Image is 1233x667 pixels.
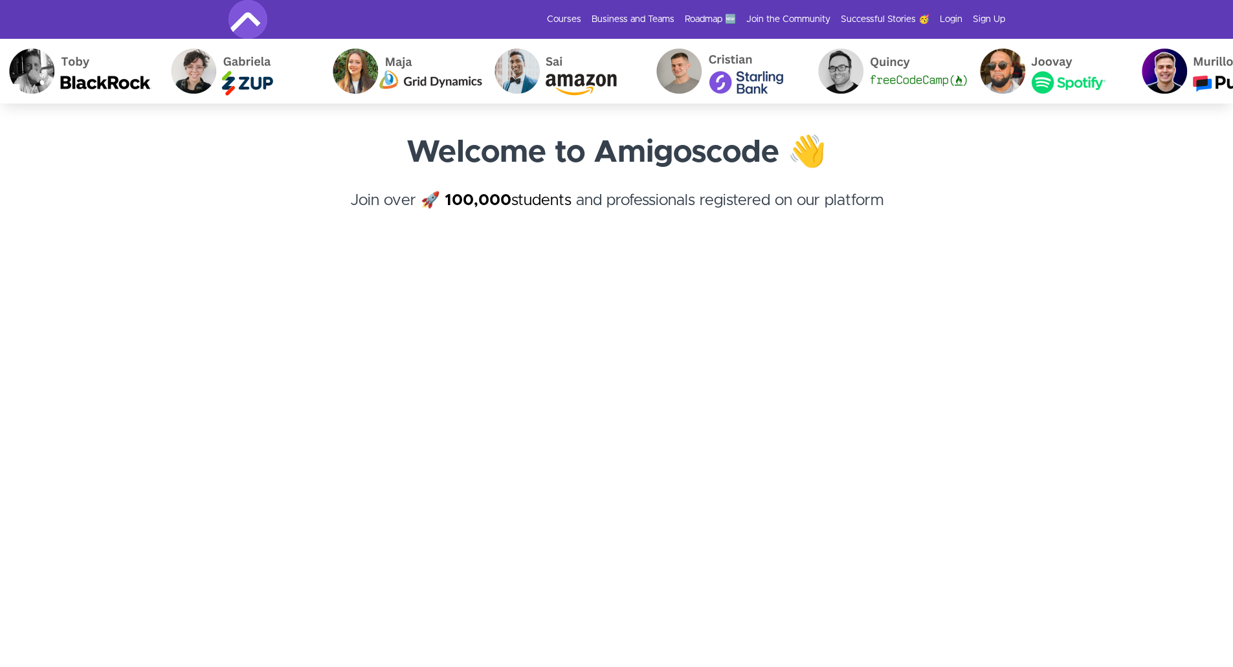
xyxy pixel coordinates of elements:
[406,137,827,168] strong: Welcome to Amigoscode 👋
[746,13,830,26] a: Join the Community
[973,13,1005,26] a: Sign Up
[970,39,1132,104] img: Joovay
[685,13,736,26] a: Roadmap 🆕
[323,39,485,104] img: Maja
[647,39,808,104] img: Cristian
[841,13,929,26] a: Successful Stories 🥳
[808,39,970,104] img: Quincy
[485,39,647,104] img: Sai
[228,189,1005,235] h4: Join over 🚀 and professionals registered on our platform
[547,13,581,26] a: Courses
[940,13,962,26] a: Login
[445,193,572,208] a: 100,000students
[592,13,674,26] a: Business and Teams
[161,39,323,104] img: Gabriela
[445,193,511,208] strong: 100,000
